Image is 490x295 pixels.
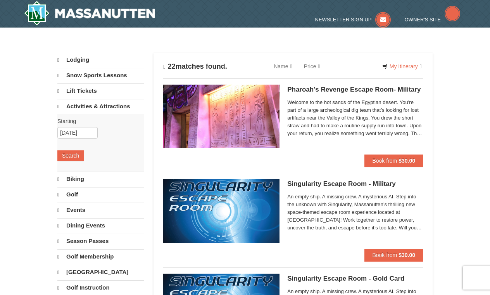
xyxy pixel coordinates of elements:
[57,187,144,202] a: Golf
[57,53,144,67] a: Lodging
[57,203,144,217] a: Events
[364,249,423,261] button: Book from $30.00
[57,172,144,186] a: Biking
[377,61,427,72] a: My Itinerary
[57,68,144,83] a: Snow Sports Lessons
[57,218,144,233] a: Dining Events
[287,180,423,188] h5: Singularity Escape Room - Military
[57,249,144,264] a: Golf Membership
[372,252,397,258] span: Book from
[287,275,423,283] h5: Singularity Escape Room - Gold Card
[364,154,423,167] button: Book from $30.00
[57,234,144,248] a: Season Passes
[57,265,144,279] a: [GEOGRAPHIC_DATA]
[268,59,298,74] a: Name
[163,85,280,148] img: 6619913-410-20a124c9.jpg
[315,17,372,23] span: Newsletter Sign Up
[399,158,415,164] strong: $30.00
[287,99,423,137] span: Welcome to the hot sands of the Egyptian desert. You're part of a large archeological dig team th...
[405,17,461,23] a: Owner's Site
[57,99,144,114] a: Activities & Attractions
[405,17,441,23] span: Owner's Site
[57,83,144,98] a: Lift Tickets
[287,193,423,232] span: An empty ship. A missing crew. A mysterious AI. Step into the unknown with Singularity, Massanutt...
[57,280,144,295] a: Golf Instruction
[57,117,138,125] label: Starting
[399,252,415,258] strong: $30.00
[315,17,391,23] a: Newsletter Sign Up
[372,158,397,164] span: Book from
[287,86,423,94] h5: Pharoah's Revenge Escape Room- Military
[298,59,326,74] a: Price
[57,150,84,161] button: Search
[24,1,155,26] img: Massanutten Resort Logo
[24,1,155,26] a: Massanutten Resort
[163,179,280,243] img: 6619913-520-2f5f5301.jpg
